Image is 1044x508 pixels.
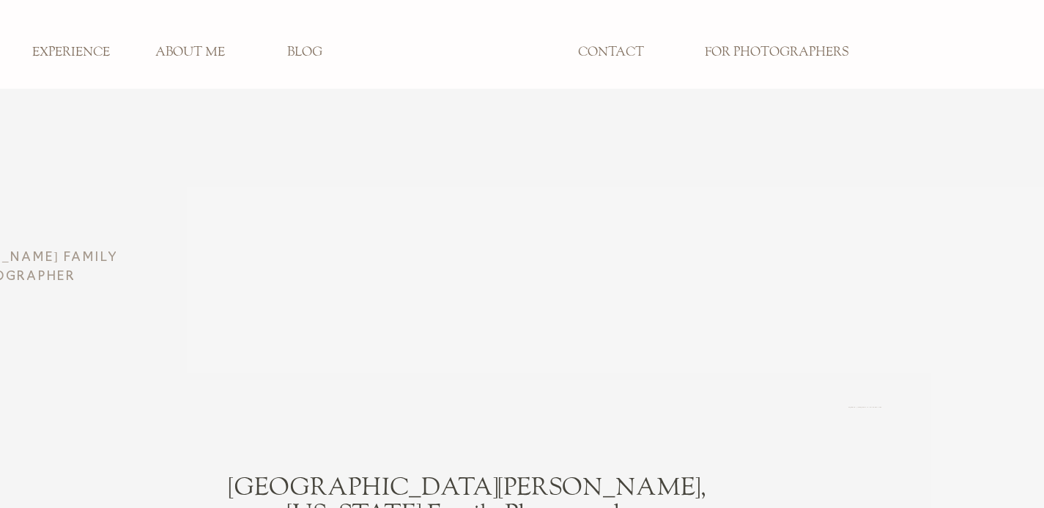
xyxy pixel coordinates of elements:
a: EXPERIENCE [23,45,119,61]
a: CONTACT [563,45,659,61]
a: FOR PHOTOGRAPHERS [694,45,859,61]
a: ABOUT ME [141,45,238,61]
h3: St. [PERSON_NAME] Family PHotographer [848,407,882,423]
a: BLOG [256,45,353,61]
